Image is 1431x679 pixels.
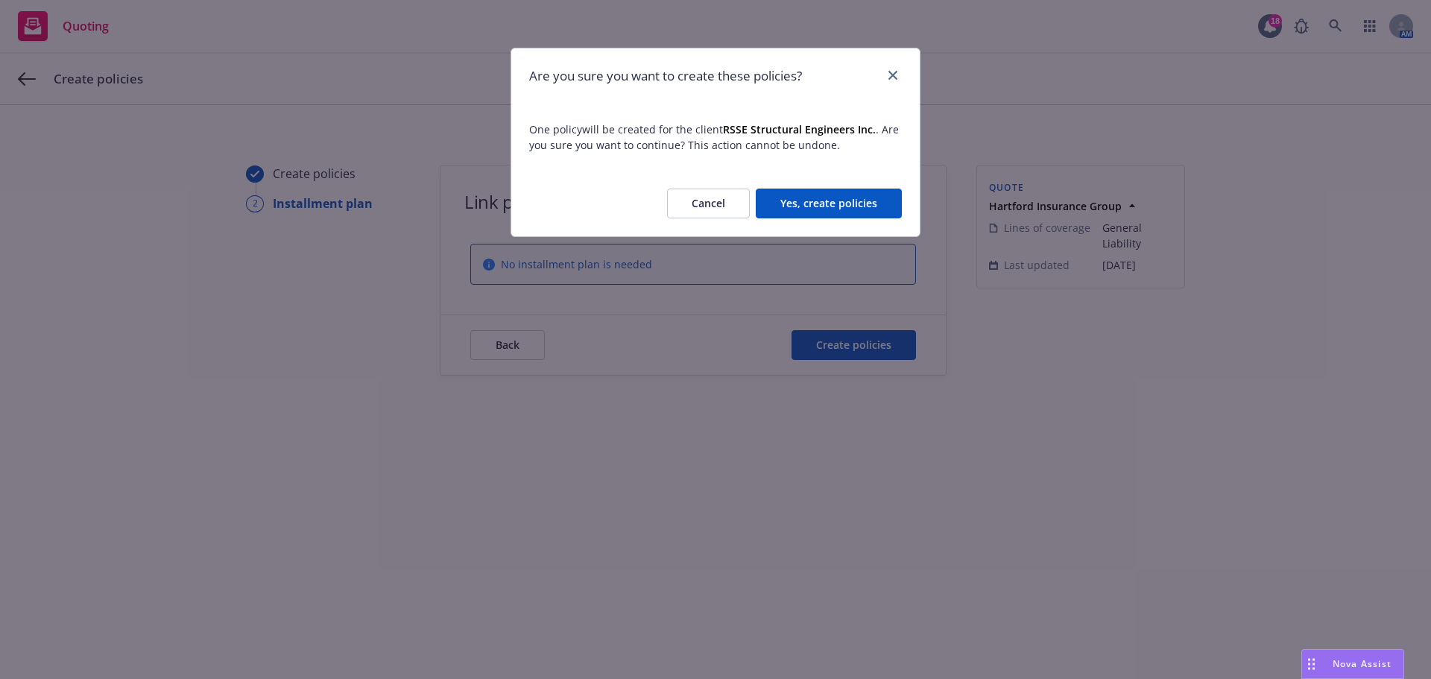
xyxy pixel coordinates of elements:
span: Nova Assist [1333,657,1391,670]
button: Cancel [667,189,750,218]
button: Yes, create policies [756,189,902,218]
strong: RSSE Structural Engineers Inc. [723,122,876,136]
button: Nova Assist [1301,649,1404,679]
a: close [884,66,902,84]
h1: Are you sure you want to create these policies? [529,66,802,86]
span: One policy will be created for the client . Are you sure you want to continue? This action cannot... [529,121,902,153]
div: Drag to move [1302,650,1321,678]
